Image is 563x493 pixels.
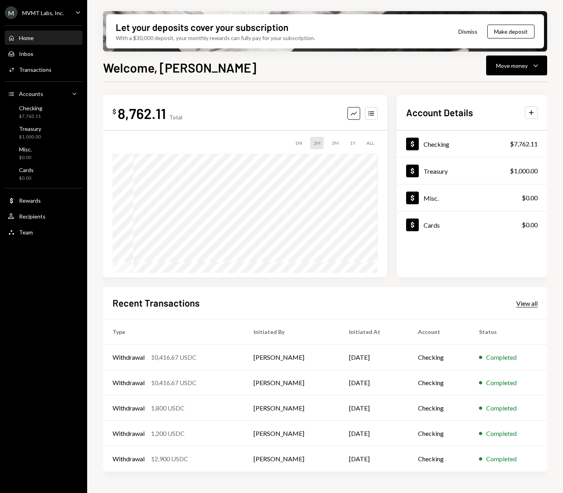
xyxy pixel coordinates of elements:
a: Treasury$1,000.00 [397,157,547,184]
div: Move money [496,61,528,70]
td: [PERSON_NAME] [244,395,340,421]
div: $1,000.00 [510,166,538,176]
th: Type [103,319,244,345]
a: Recipients [5,209,82,223]
td: [PERSON_NAME] [244,446,340,472]
td: Checking [408,395,470,421]
td: Checking [408,345,470,370]
div: Recipients [19,213,46,220]
div: $7,762.11 [510,139,538,149]
div: Cards [19,167,34,173]
div: View all [516,299,538,307]
div: Completed [486,429,517,438]
td: Checking [408,370,470,395]
div: Total [169,114,182,121]
a: Misc.$0.00 [5,144,82,163]
th: Status [469,319,547,345]
button: Dismiss [448,22,487,41]
div: Withdrawal [113,353,145,362]
a: Cards$0.00 [5,164,82,183]
div: 8,762.11 [118,104,166,122]
a: Accounts [5,86,82,101]
div: Withdrawal [113,454,145,464]
div: $0.00 [522,193,538,203]
a: Cards$0.00 [397,211,547,238]
button: Move money [486,56,547,75]
div: 3M [328,137,342,149]
div: 10,416.67 USDC [151,353,197,362]
div: Rewards [19,197,41,204]
div: Completed [486,403,517,413]
div: Treasury [424,167,448,175]
div: Checking [19,105,42,111]
div: $7,762.11 [19,113,42,120]
div: 1,200 USDC [151,429,185,438]
div: $0.00 [19,154,32,161]
div: Home [19,35,34,41]
div: Withdrawal [113,403,145,413]
div: Misc. [424,194,439,202]
button: Make deposit [487,25,534,38]
a: Checking$7,762.11 [397,130,547,157]
div: Cards [424,221,440,229]
div: Accounts [19,90,43,97]
div: $0.00 [19,175,34,182]
div: Let your deposits cover your subscription [116,21,288,34]
div: Completed [486,378,517,387]
div: 1W [292,137,305,149]
a: Treasury$1,000.00 [5,123,82,142]
td: [DATE] [340,370,408,395]
div: ALL [363,137,378,149]
div: Withdrawal [113,429,145,438]
div: 12,900 USDC [151,454,188,464]
td: [DATE] [340,446,408,472]
div: 10,416.67 USDC [151,378,197,387]
div: MVMT Labs, Inc. [22,10,64,16]
td: [DATE] [340,345,408,370]
div: 1,800 USDC [151,403,185,413]
div: $1,000.00 [19,134,41,140]
div: With a $30,000 deposit, your monthly rewards can fully pay for your subscription. [116,34,315,42]
td: [PERSON_NAME] [244,370,340,395]
div: Team [19,229,33,236]
div: $ [113,107,116,115]
a: Team [5,225,82,239]
div: 1Y [347,137,359,149]
td: [PERSON_NAME] [244,421,340,446]
a: Rewards [5,193,82,207]
td: Checking [408,421,470,446]
div: Checking [424,140,449,148]
div: Withdrawal [113,378,145,387]
a: Transactions [5,62,82,77]
h2: Account Details [406,106,473,119]
div: Completed [486,353,517,362]
h1: Welcome, [PERSON_NAME] [103,59,256,75]
td: Checking [408,446,470,472]
a: Misc.$0.00 [397,184,547,211]
td: [DATE] [340,395,408,421]
a: Checking$7,762.11 [5,102,82,121]
div: Treasury [19,125,41,132]
div: 1M [310,137,324,149]
div: Inbox [19,50,33,57]
h2: Recent Transactions [113,296,200,309]
div: $0.00 [522,220,538,230]
a: Home [5,31,82,45]
th: Account [408,319,470,345]
td: [DATE] [340,421,408,446]
div: M [5,6,17,19]
td: [PERSON_NAME] [244,345,340,370]
th: Initiated By [244,319,340,345]
div: Misc. [19,146,32,153]
th: Initiated At [340,319,408,345]
div: Transactions [19,66,52,73]
a: View all [516,299,538,307]
a: Inbox [5,46,82,61]
div: Completed [486,454,517,464]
